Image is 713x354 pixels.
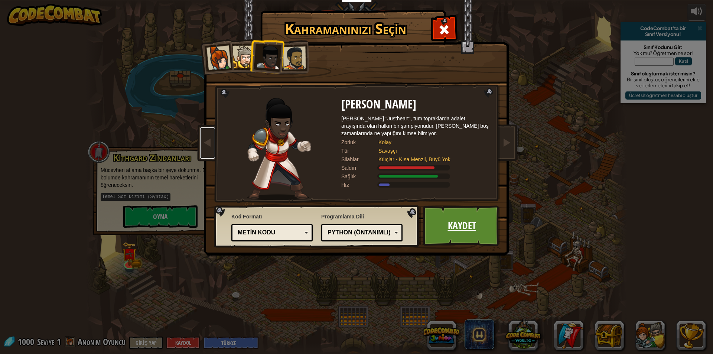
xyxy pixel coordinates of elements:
[423,205,501,246] a: Kaydet
[248,38,285,74] li: Leydi Ida Justheart
[341,164,378,172] div: Saldırı
[275,40,309,74] li: Alejandro "Düllocu"
[214,205,421,248] img: language-selector-background.png
[328,228,392,237] div: Python (Öntanımlı)
[341,173,490,180] div: Kazançlar 140% listeden Savaşçı zırh sağlığı.
[238,228,302,237] div: Metin kodu
[231,213,313,220] span: Kod Formatı
[341,147,378,155] div: Tür
[198,39,234,75] li: Kaptan Anya Weston
[247,98,311,200] img: champion-pose.png
[262,21,429,36] h1: Kahramanınızı Seçin
[341,181,490,189] div: Hareket eder 6 saniyede metre.
[378,139,482,146] div: Kolay
[341,164,490,172] div: Anlaşma 120% listeden Savaşçı Silah hasarı.
[341,139,378,146] div: Zorluk
[225,39,258,73] li: Efendi Tharin Tufanyumruk
[341,156,378,163] div: Silahlar
[341,98,490,111] h2: [PERSON_NAME]
[341,115,490,137] div: [PERSON_NAME] "Justheart", tüm topraklarda adalet arayışında olan halkın bir şampiyonudur. [PERSO...
[321,213,403,220] span: Programlama Dili
[341,173,378,180] div: Sağlık
[378,156,482,163] div: Kılıçlar - Kısa Menzil, Büyü Yok
[341,181,378,189] div: Hız
[378,147,482,155] div: Savaşçı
